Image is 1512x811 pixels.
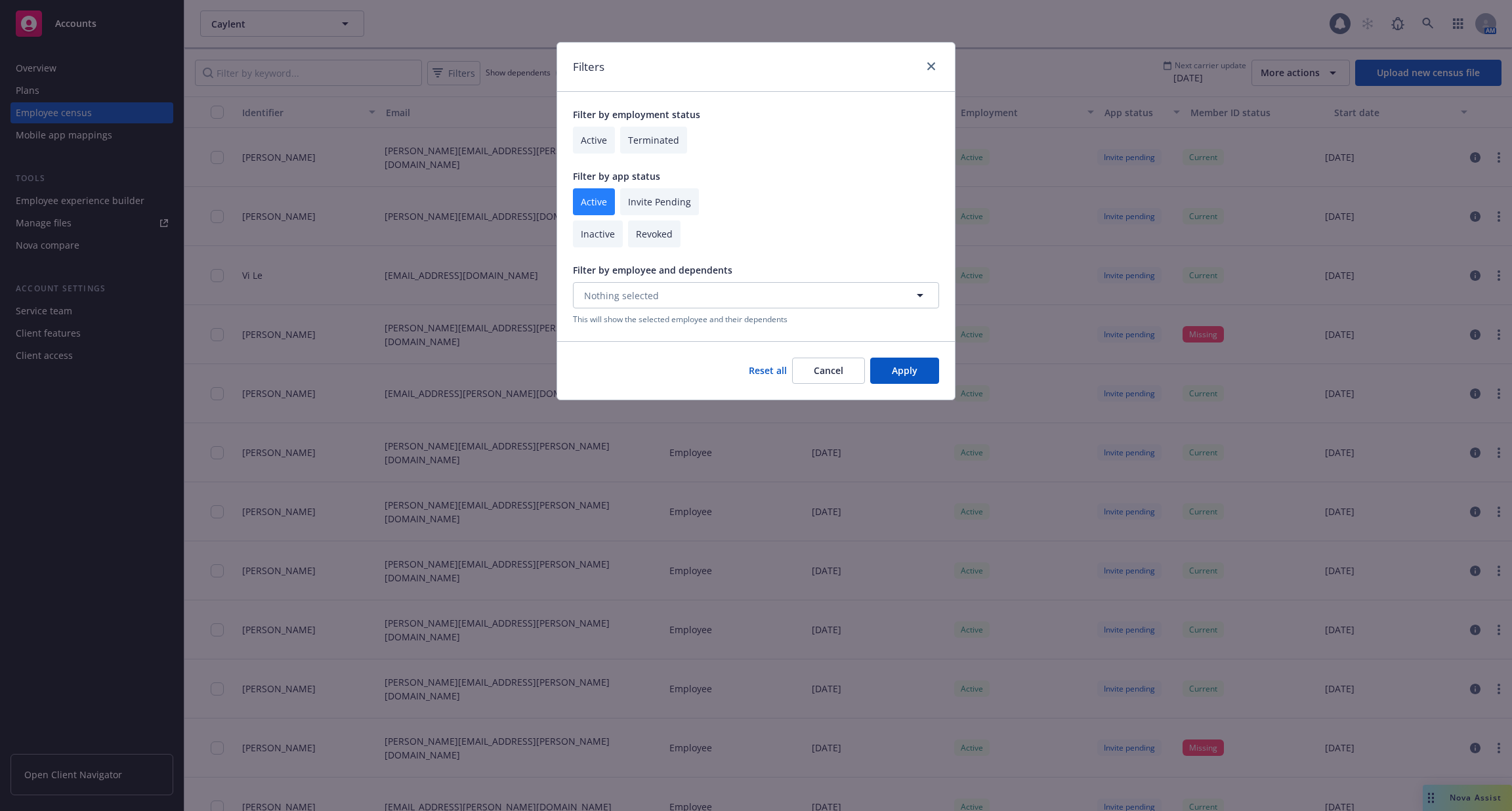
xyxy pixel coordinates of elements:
p: Filter by employment status [573,108,939,121]
a: Reset all [749,364,787,377]
button: Cancel [792,358,865,384]
h1: Filters [573,58,604,75]
span: Nothing selected [584,289,659,302]
button: Nothing selected [573,282,939,308]
p: This will show the selected employee and their dependents [573,314,939,325]
a: close [923,58,939,74]
p: Filter by employee and dependents [573,263,939,277]
p: Filter by app status [573,169,939,183]
button: Apply [870,358,939,384]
